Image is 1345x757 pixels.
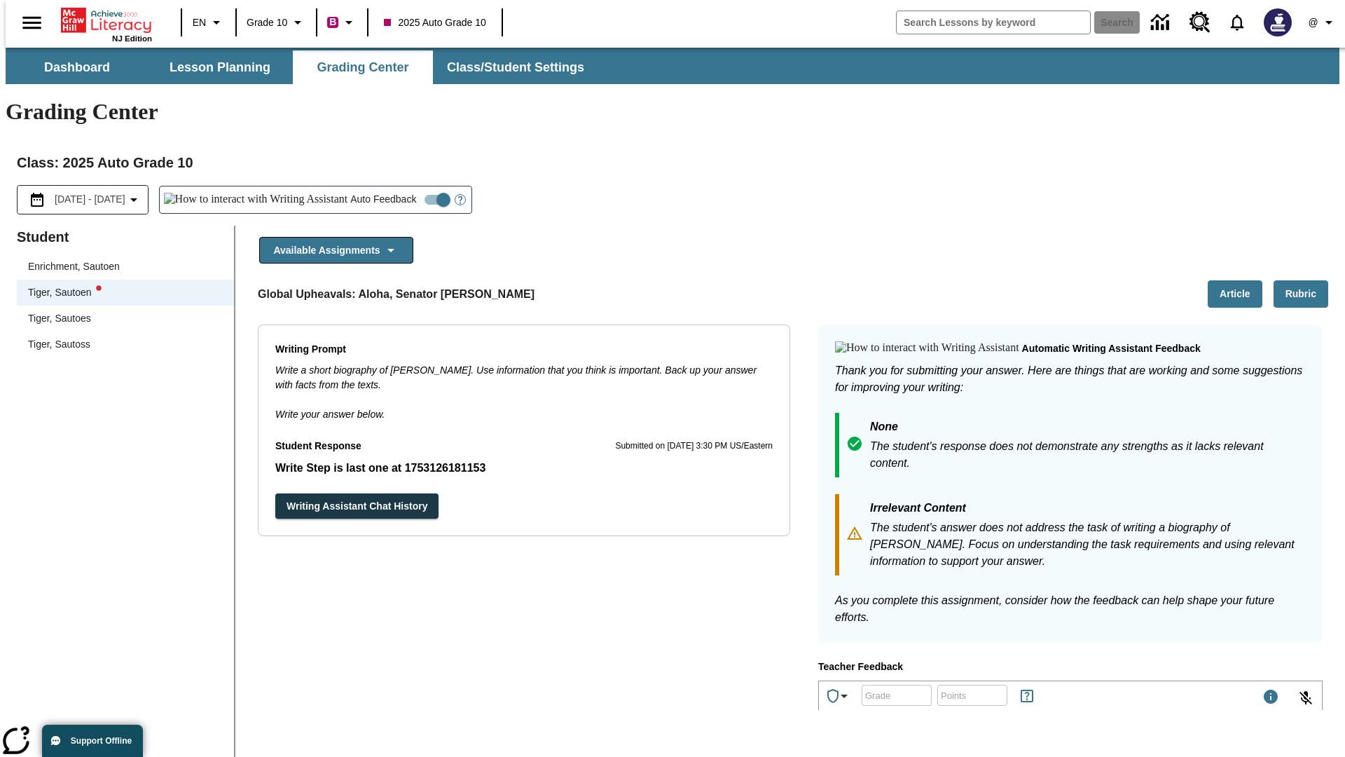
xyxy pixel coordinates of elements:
[1208,280,1262,308] button: Article, Will open in new tab
[275,460,773,477] p: Write Step is last one at 1753126181153
[61,6,152,34] a: Home
[17,226,234,248] p: Student
[259,237,413,264] button: Available Assignments
[870,519,1306,570] p: The student's answer does not address the task of writing a biography of [PERSON_NAME]. Focus on ...
[436,50,595,84] button: Class/Student Settings
[125,191,142,208] svg: Collapse Date Range Filter
[186,10,231,35] button: Language: EN, Select a language
[275,439,361,454] p: Student Response
[835,592,1306,626] p: As you complete this assignment, consider how the feedback can help shape your future efforts.
[170,60,270,76] span: Lesson Planning
[23,191,142,208] button: Select the date range menu item
[819,682,858,710] button: Achievements
[862,685,932,706] div: Grade: Letters, numbers, %, + and - are allowed.
[350,192,416,207] span: Auto Feedback
[835,341,1019,355] img: How to interact with Writing Assistant
[164,193,348,207] img: How to interact with Writing Assistant
[28,259,120,274] div: Enrichment, Sautoen
[937,685,1007,706] div: Points: Must be equal to or less than 25.
[275,363,773,393] p: Write a short biography of [PERSON_NAME]. Use information that you think is important. Back up yo...
[1289,681,1323,715] button: Click to activate and allow voice recognition
[449,186,471,213] button: Open Help for Writing Assistant
[258,286,534,303] p: Global Upheavals: Aloha, Senator [PERSON_NAME]
[17,254,234,280] div: Enrichment, Sautoen
[1013,682,1041,710] button: Rules for Earning Points and Achievements, Will open in new tab
[897,11,1090,34] input: search field
[275,493,439,519] button: Writing Assistant Chat History
[44,60,110,76] span: Dashboard
[28,285,102,300] div: Tiger, Sautoen
[937,676,1007,714] input: Points: Must be equal to or less than 25.
[1219,4,1255,41] a: Notifications
[42,725,143,757] button: Support Offline
[6,11,205,24] body: Type your response here.
[1022,341,1201,357] p: Automatic writing assistant feedback
[193,15,206,30] span: EN
[293,50,433,84] button: Grading Center
[275,460,773,477] p: Student Response
[1262,688,1279,708] div: Maximum 1000 characters Press Escape to exit toolbar and use left and right arrow keys to access ...
[17,151,1328,174] h2: Class : 2025 Auto Grade 10
[71,736,132,746] span: Support Offline
[6,50,597,84] div: SubNavbar
[1308,15,1318,30] span: @
[1143,4,1181,42] a: Data Center
[17,332,234,357] div: Tiger, Sautoss
[247,15,287,30] span: Grade 10
[55,192,125,207] span: [DATE] - [DATE]
[7,50,147,84] button: Dashboard
[1255,4,1300,41] button: Select a new avatar
[870,500,1306,519] p: Irrelevant Content
[17,280,234,306] div: Tiger, Sautoenwriting assistant alert
[870,438,1306,472] p: The student's response does not demonstrate any strengths as it lacks relevant content.
[1300,10,1345,35] button: Profile/Settings
[862,676,932,714] input: Grade: Letters, numbers, %, + and - are allowed.
[329,13,336,31] span: B
[1181,4,1219,41] a: Resource Center, Will open in new tab
[96,285,102,291] svg: writing assistant alert
[61,5,152,43] div: Home
[6,48,1339,84] div: SubNavbar
[384,15,485,30] span: 2025 Auto Grade 10
[835,362,1306,396] p: Thank you for submitting your answer. Here are things that are working and some suggestions for i...
[275,342,773,357] p: Writing Prompt
[1264,8,1292,36] img: Avatar
[322,10,363,35] button: Boost Class color is violet red. Change class color
[28,311,91,326] div: Tiger, Sautoes
[112,34,152,43] span: NJ Edition
[17,306,234,332] div: Tiger, Sautoes
[818,660,1323,675] p: Teacher Feedback
[11,2,53,43] button: Open side menu
[28,337,90,352] div: Tiger, Sautoss
[6,99,1339,125] h1: Grading Center
[150,50,290,84] button: Lesson Planning
[870,418,1306,438] p: None
[615,439,773,453] p: Submitted on [DATE] 3:30 PM US/Eastern
[447,60,584,76] span: Class/Student Settings
[241,10,312,35] button: Grade: Grade 10, Select a grade
[317,60,408,76] span: Grading Center
[275,393,773,422] p: Write your answer below.
[1274,280,1328,308] button: Rubric, Will open in new tab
